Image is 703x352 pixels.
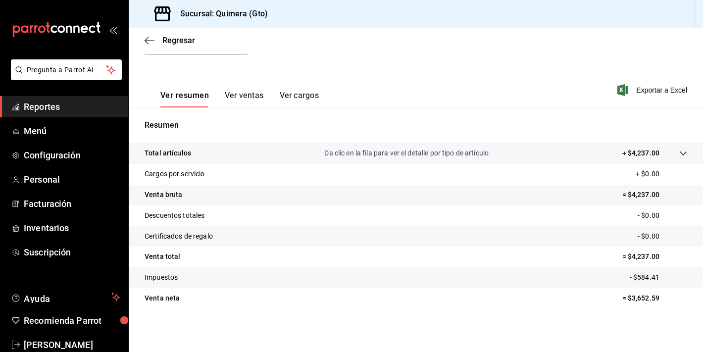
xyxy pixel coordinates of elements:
[638,210,687,221] p: - $0.00
[225,91,264,107] button: Ver ventas
[145,251,180,262] p: Venta total
[24,100,120,113] span: Reportes
[638,231,687,242] p: - $0.00
[145,169,205,179] p: Cargos por servicio
[145,231,213,242] p: Certificados de regalo
[145,293,180,303] p: Venta neta
[172,8,268,20] h3: Sucursal: Quimera (Gto)
[7,72,122,82] a: Pregunta a Parrot AI
[636,169,687,179] p: + $0.00
[160,91,319,107] div: navigation tabs
[145,36,195,45] button: Regresar
[24,338,120,352] span: [PERSON_NAME]
[280,91,319,107] button: Ver cargos
[24,197,120,210] span: Facturación
[145,190,182,200] p: Venta bruta
[145,119,687,131] p: Resumen
[27,65,106,75] span: Pregunta a Parrot AI
[622,251,687,262] p: = $4,237.00
[109,26,117,34] button: open_drawer_menu
[324,148,489,158] p: Da clic en la fila para ver el detalle por tipo de artículo
[145,272,178,283] p: Impuestos
[619,84,687,96] button: Exportar a Excel
[145,148,191,158] p: Total artículos
[24,221,120,235] span: Inventarios
[162,36,195,45] span: Regresar
[622,293,687,303] p: = $3,652.59
[24,173,120,186] span: Personal
[622,190,687,200] p: = $4,237.00
[145,210,204,221] p: Descuentos totales
[24,314,120,327] span: Recomienda Parrot
[24,149,120,162] span: Configuración
[24,291,107,303] span: Ayuda
[630,272,687,283] p: - $584.41
[24,124,120,138] span: Menú
[24,246,120,259] span: Suscripción
[160,91,209,107] button: Ver resumen
[11,59,122,80] button: Pregunta a Parrot AI
[622,148,659,158] p: + $4,237.00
